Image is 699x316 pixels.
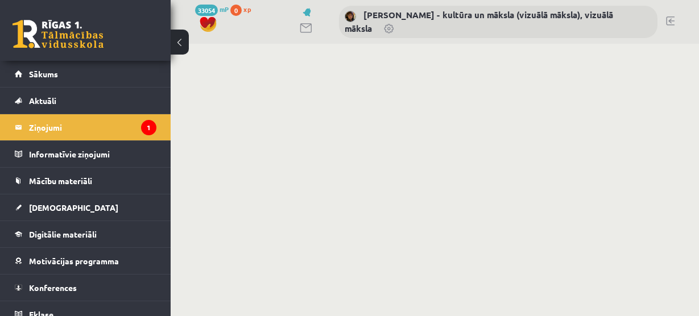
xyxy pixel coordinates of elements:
a: Digitālie materiāli [15,221,156,247]
span: [DEMOGRAPHIC_DATA] [29,202,118,213]
a: 33054 mP [195,5,229,14]
a: Konferences [15,275,156,301]
a: Sākums [15,61,156,87]
span: Digitālie materiāli [29,229,97,239]
a: Aktuāli [15,88,156,114]
a: [PERSON_NAME] - kultūra un māksla (vizuālā māksla), vizuālā māksla [345,9,613,34]
span: 0 [230,5,242,16]
span: Sākums [29,69,58,79]
span: Aktuāli [29,95,56,106]
span: 33054 [195,5,218,16]
span: Konferences [29,282,77,293]
a: 0 xp [230,5,257,14]
a: Informatīvie ziņojumi [15,141,156,167]
a: Mācību materiāli [15,168,156,194]
span: Motivācijas programma [29,256,119,266]
a: Rīgas 1. Tālmācības vidusskola [13,20,104,48]
a: Ziņojumi1 [15,114,156,140]
a: Motivācijas programma [15,248,156,274]
i: 1 [141,120,156,135]
span: Mācību materiāli [29,176,92,186]
span: xp [243,5,251,14]
span: mP [220,5,229,14]
a: [DEMOGRAPHIC_DATA] [15,194,156,221]
legend: Informatīvie ziņojumi [29,141,156,167]
img: Ilze Kolka - kultūra un māksla (vizuālā māksla), vizuālā māksla [345,11,356,22]
legend: Ziņojumi [29,114,156,140]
